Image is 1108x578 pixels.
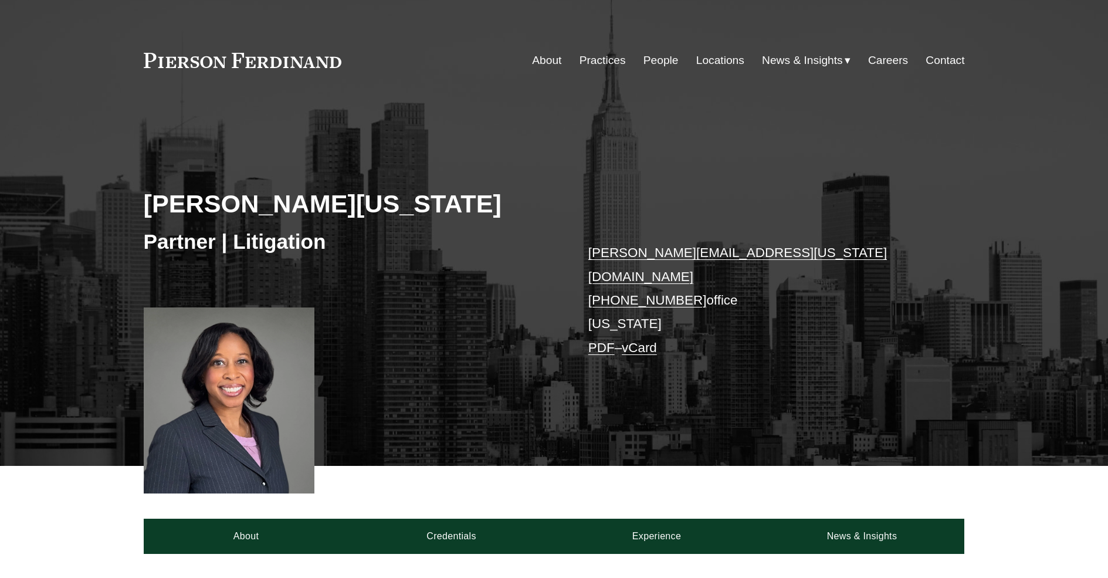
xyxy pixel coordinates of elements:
[144,519,349,554] a: About
[532,49,561,72] a: About
[588,293,707,307] a: [PHONE_NUMBER]
[580,49,626,72] a: Practices
[144,229,554,255] h3: Partner | Litigation
[759,519,964,554] a: News & Insights
[643,49,679,72] a: People
[762,49,851,72] a: folder dropdown
[144,188,554,219] h2: [PERSON_NAME][US_STATE]
[926,49,964,72] a: Contact
[868,49,908,72] a: Careers
[349,519,554,554] a: Credentials
[762,50,843,71] span: News & Insights
[622,340,657,355] a: vCard
[588,241,930,360] p: office [US_STATE] –
[588,245,887,283] a: [PERSON_NAME][EMAIL_ADDRESS][US_STATE][DOMAIN_NAME]
[696,49,744,72] a: Locations
[554,519,760,554] a: Experience
[588,340,615,355] a: PDF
